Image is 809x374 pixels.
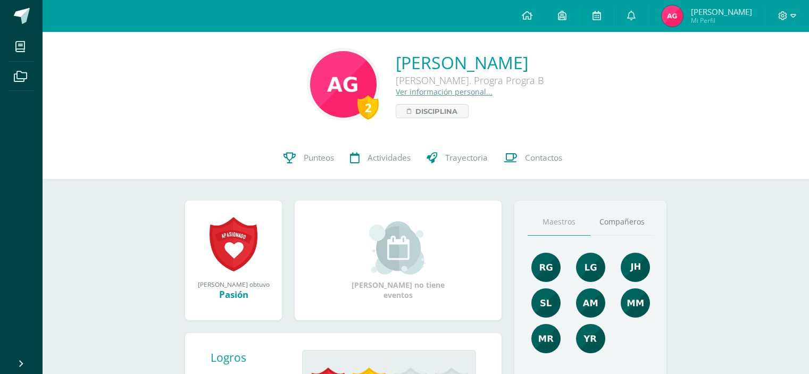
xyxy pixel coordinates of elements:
[528,209,590,236] a: Maestros
[196,280,271,288] div: [PERSON_NAME] obtuvo
[310,51,377,118] img: b95747710155b57c6aa68ba1bcb54a98.png
[396,51,544,74] a: [PERSON_NAME]
[576,253,605,282] img: cd05dac24716e1ad0a13f18e66b2a6d1.png
[576,288,605,318] img: b7c5ef9c2366ee6e8e33a2b1ce8f818e.png
[445,152,488,163] span: Trayectoria
[396,104,469,118] a: Disciplina
[342,137,419,179] a: Actividades
[576,324,605,353] img: a8d6c63c82814f34eb5d371db32433ce.png
[496,137,570,179] a: Contactos
[525,152,562,163] span: Contactos
[196,288,271,301] div: Pasión
[357,95,379,120] div: 2
[368,152,411,163] span: Actividades
[531,288,561,318] img: acf2b8b774183001b4bff44f4f5a7150.png
[369,221,427,275] img: event_small.png
[396,87,493,97] a: Ver información personal...
[531,253,561,282] img: c8ce501b50aba4663d5e9c1ec6345694.png
[415,105,457,118] span: Disciplina
[211,350,294,365] div: Logros
[691,6,752,17] span: [PERSON_NAME]
[662,5,683,27] img: 09a35472f6d348be82a8272cf48b580f.png
[304,152,334,163] span: Punteos
[621,253,650,282] img: 3dbe72ed89aa2680497b9915784f2ba9.png
[621,288,650,318] img: 4ff157c9e8f87df51e82e65f75f8e3c8.png
[396,74,544,87] div: [PERSON_NAME]. Progra Progra B
[531,324,561,353] img: de7dd2f323d4d3ceecd6bfa9930379e0.png
[276,137,342,179] a: Punteos
[419,137,496,179] a: Trayectoria
[345,221,452,300] div: [PERSON_NAME] no tiene eventos
[691,16,752,25] span: Mi Perfil
[590,209,653,236] a: Compañeros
